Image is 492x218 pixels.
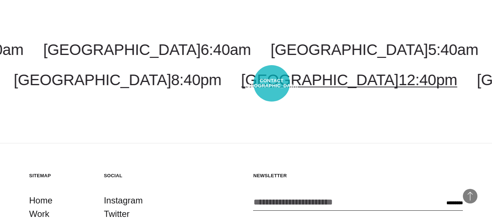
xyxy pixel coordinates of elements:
a: [GEOGRAPHIC_DATA]6:40am [43,41,251,58]
span: 8:40pm [171,71,221,88]
a: [GEOGRAPHIC_DATA]5:40am [271,41,478,58]
h5: Social [104,173,164,179]
a: [GEOGRAPHIC_DATA]12:40pm [241,71,457,88]
span: 6:40am [201,41,251,58]
h5: Newsletter [253,173,463,179]
button: Back to Top [463,189,477,203]
a: Instagram [104,194,143,207]
span: 12:40pm [398,71,457,88]
span: 5:40am [428,41,478,58]
h5: Sitemap [29,173,89,179]
a: Home [29,194,52,207]
a: [GEOGRAPHIC_DATA]8:40pm [14,71,221,88]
